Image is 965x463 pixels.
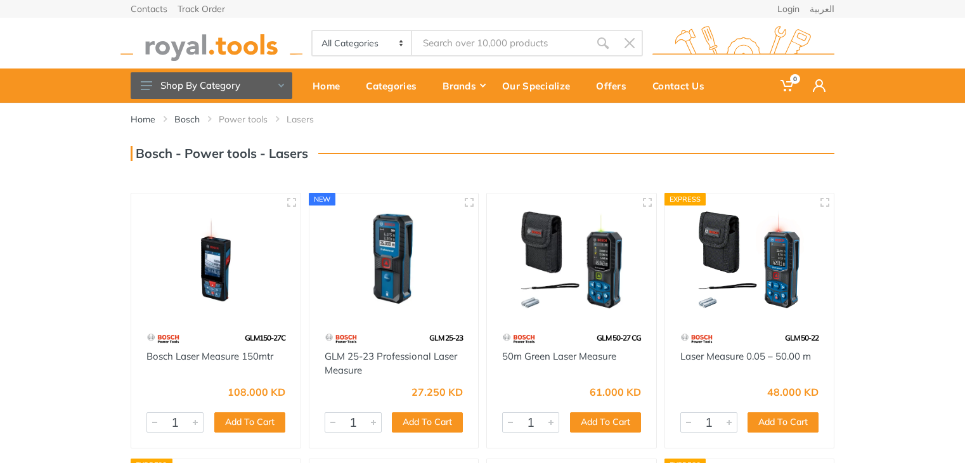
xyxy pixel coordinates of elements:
a: 0 [772,68,804,103]
span: GLM 25-23 [429,333,463,342]
span: GLM 50-27 CG [597,333,641,342]
div: Offers [587,72,644,99]
img: 55.webp [502,327,536,349]
a: Bosch Laser Measure 150mtr [146,350,273,362]
a: Laser Measure 0.05 – 50.00 m [680,350,811,362]
a: Contact Us [644,68,722,103]
div: Our Specialize [493,72,587,99]
img: royal.tools Logo [120,26,302,61]
span: 0 [790,74,800,84]
a: Categories [357,68,434,103]
img: Royal Tools - 50m Green Laser Measure [498,205,645,315]
a: GLM 25-23 Professional Laser Measure [325,350,457,377]
img: Royal Tools - Bosch Laser Measure 150mtr [143,205,289,315]
img: 55.webp [325,327,358,349]
div: new [309,193,336,205]
button: Add To Cart [214,412,285,433]
h3: Bosch - Power tools - Lasers [131,146,308,161]
div: Contact Us [644,72,722,99]
img: Royal Tools - GLM 25-23 Professional Laser Measure [321,205,467,315]
li: Lasers [287,113,333,126]
a: العربية [810,4,834,13]
nav: breadcrumb [131,113,834,126]
div: 61.000 KD [590,387,641,397]
a: Power tools [219,113,268,126]
a: Offers [587,68,644,103]
div: Express [664,193,706,205]
div: 108.000 KD [228,387,285,397]
span: GLM 50-22 [785,333,819,342]
a: 50m Green Laser Measure [502,350,616,362]
div: Home [304,72,357,99]
button: Add To Cart [392,412,463,433]
select: Category [313,31,412,55]
a: Our Specialize [493,68,587,103]
a: Bosch [174,113,200,126]
img: Royal Tools - Laser Measure 0.05 – 50.00 m [677,205,823,315]
a: Track Order [178,4,225,13]
button: Add To Cart [748,412,819,433]
button: Shop By Category [131,72,292,99]
img: royal.tools Logo [652,26,834,61]
div: Categories [357,72,434,99]
a: Home [304,68,357,103]
a: Login [777,4,800,13]
div: 27.250 KD [411,387,463,397]
a: Contacts [131,4,167,13]
input: Site search [412,30,590,56]
a: Home [131,113,155,126]
div: 48.000 KD [767,387,819,397]
div: Brands [434,72,493,99]
img: 55.webp [146,327,180,349]
img: 55.webp [680,327,714,349]
button: Add To Cart [570,412,641,433]
span: GLM150-27C [245,333,285,342]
